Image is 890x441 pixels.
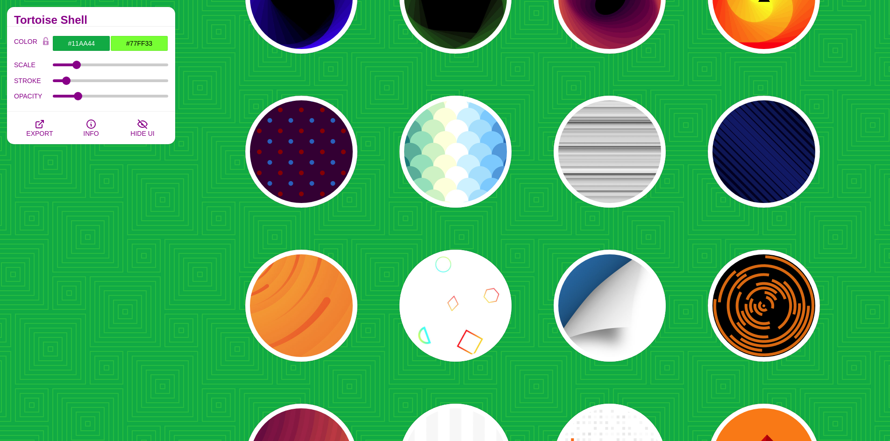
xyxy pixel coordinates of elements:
[14,16,168,24] h2: Tortoise Shell
[708,96,820,208] button: background of thin stripes fade into thicker stripes
[554,250,666,362] button: Paper corner lifted off canvas
[245,250,357,362] button: fiery orange spinning tornado background
[117,112,168,144] button: HIDE UI
[245,96,357,208] button: alternating red and blue polka dots over a solid purple background-color
[26,130,53,137] span: EXPORT
[399,250,512,362] button: scattered shape outlines over white backing
[14,112,65,144] button: EXPORT
[14,59,53,71] label: SCALE
[399,96,512,208] button: pastel color overlapping circle seamless pattern
[130,130,154,137] span: HIDE UI
[554,96,666,208] button: blended stripe background in a range of grays
[39,35,53,49] button: Color Lock
[65,112,117,144] button: INFO
[708,250,820,362] button: Rotating lines circling around center background
[83,130,99,137] span: INFO
[14,90,53,102] label: OPACITY
[14,75,53,87] label: STROKE
[14,35,39,51] label: COLOR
